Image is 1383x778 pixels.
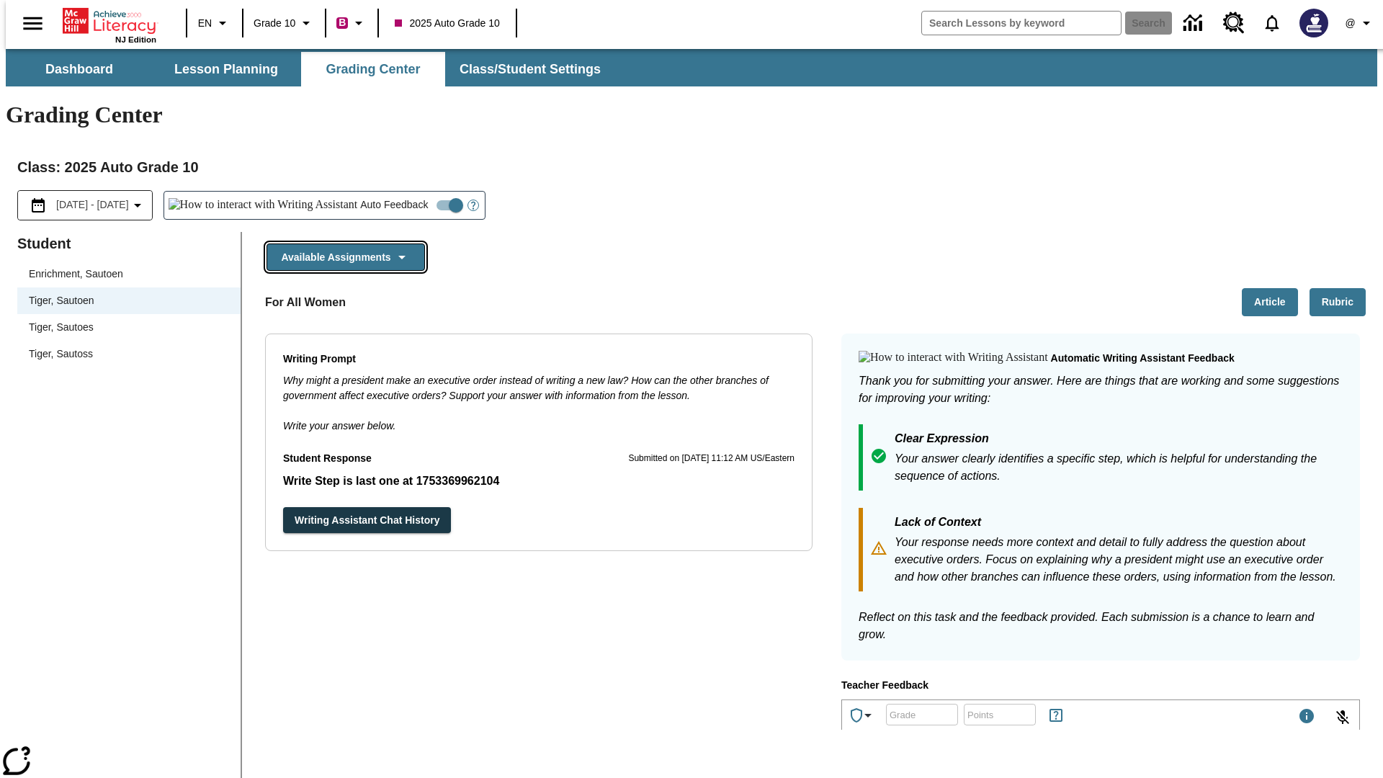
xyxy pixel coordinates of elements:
button: Writing Assistant Chat History [283,507,451,534]
div: SubNavbar [6,49,1377,86]
div: Points: Must be equal to or less than 25. [964,704,1036,725]
span: B [339,14,346,32]
div: Home [63,5,156,44]
button: Rubric, Will open in new tab [1310,288,1366,316]
div: Enrichment, Sautoen [17,261,241,287]
p: Student [17,232,241,255]
span: Grade 10 [254,16,295,31]
span: Enrichment, Sautoen [29,267,229,282]
p: Thank you for submitting your answer. Here are things that are working and some suggestions for i... [859,372,1343,407]
div: Maximum 1000 characters Press Escape to exit toolbar and use left and right arrow keys to access ... [1298,707,1315,728]
span: Tiger, Sautoen [29,293,229,308]
div: Grade: Letters, numbers, %, + and - are allowed. [886,704,958,725]
h1: Grading Center [6,102,1377,128]
body: Type your response here. [6,12,210,24]
p: Teacher Feedback [841,678,1360,694]
a: Home [63,6,156,35]
p: Your response needs more context and detail to fully address the question about executive orders.... [895,534,1343,586]
span: EN [198,16,212,31]
p: Lack of Context [895,514,1343,534]
button: Class/Student Settings [448,52,612,86]
p: Writing Prompt [283,352,795,367]
div: Tiger, Sautoes [17,314,241,341]
div: SubNavbar [6,52,614,86]
button: Rules for Earning Points and Achievements, Will open in new tab [1042,701,1070,730]
button: Available Assignments [267,243,425,272]
button: Click to activate and allow voice recognition [1325,700,1360,735]
span: 2025 Auto Grade 10 [395,16,499,31]
a: Notifications [1253,4,1291,42]
svg: Collapse Date Range Filter [129,197,146,214]
a: Data Center [1175,4,1214,43]
input: Points: Must be equal to or less than 25. [964,695,1036,733]
h2: Class : 2025 Auto Grade 10 [17,156,1366,179]
button: Boost Class color is violet red. Change class color [331,10,373,36]
input: search field [922,12,1121,35]
button: Article, Will open in new tab [1242,288,1298,316]
button: Language: EN, Select a language [192,10,238,36]
img: Avatar [1299,9,1328,37]
div: Tiger, Sautoss [17,341,241,367]
button: Achievements [842,701,882,730]
p: Your answer clearly identifies a specific step, which is helpful for understanding the sequence o... [895,450,1343,485]
img: How to interact with Writing Assistant [169,198,358,213]
p: Submitted on [DATE] 11:12 AM US/Eastern [628,452,795,466]
span: [DATE] - [DATE] [56,197,129,213]
button: Grading Center [301,52,445,86]
span: Auto Feedback [360,197,428,213]
button: Profile/Settings [1337,10,1383,36]
p: Why might a president make an executive order instead of writing a new law? How can the other bra... [283,373,795,403]
span: Tiger, Sautoss [29,346,229,362]
p: For All Women [265,294,346,311]
p: Student Response [283,473,795,490]
button: Lesson Planning [154,52,298,86]
button: Open Help for Writing Assistant [462,192,485,219]
p: Write your answer below. [283,403,795,434]
span: NJ Edition [115,35,156,44]
p: Reflect on this task and the feedback provided. Each submission is a chance to learn and grow. [859,609,1343,643]
button: Open side menu [12,2,54,45]
p: Automatic writing assistant feedback [1051,351,1235,367]
p: Student Response [283,451,372,467]
p: Clear Expression [895,430,1343,450]
button: Select the date range menu item [24,197,146,214]
img: How to interact with Writing Assistant [859,351,1048,365]
input: Grade: Letters, numbers, %, + and - are allowed. [886,695,958,733]
button: Grade: Grade 10, Select a grade [248,10,321,36]
button: Select a new avatar [1291,4,1337,42]
p: Write Step is last one at 1753369962104 [283,473,795,490]
a: Resource Center, Will open in new tab [1214,4,1253,43]
span: @ [1345,16,1355,31]
div: Tiger, Sautoen [17,287,241,314]
button: Dashboard [7,52,151,86]
span: Tiger, Sautoes [29,320,229,335]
